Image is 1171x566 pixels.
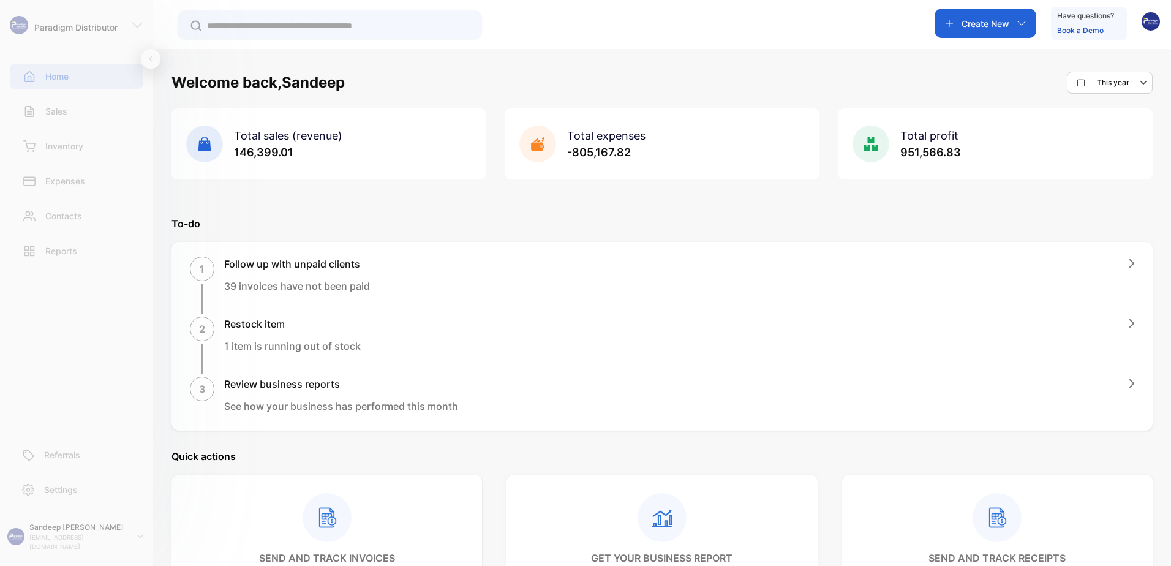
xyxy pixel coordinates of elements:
[234,129,342,142] span: Total sales (revenue)
[234,146,293,159] span: 146,399.01
[44,448,80,461] p: Referrals
[45,175,85,187] p: Expenses
[900,146,961,159] span: 951,566.83
[171,72,345,94] h1: Welcome back, Sandeep
[34,21,118,34] p: Paradigm Distributor
[224,339,361,353] p: 1 item is running out of stock
[567,146,631,159] span: -805,167.82
[224,399,458,413] p: See how your business has performed this month
[44,483,78,496] p: Settings
[171,449,1153,464] p: Quick actions
[29,522,127,533] p: Sandeep [PERSON_NAME]
[10,16,28,34] img: logo
[1057,26,1104,35] a: Book a Demo
[29,533,127,551] p: [EMAIL_ADDRESS][DOMAIN_NAME]
[1142,12,1160,31] img: avatar
[199,382,206,396] p: 3
[935,9,1036,38] button: Create New
[199,322,205,336] p: 2
[224,377,458,391] h1: Review business reports
[224,317,361,331] h1: Restock item
[45,209,82,222] p: Contacts
[259,551,395,565] p: send and track invoices
[962,17,1009,30] p: Create New
[224,257,370,271] h1: Follow up with unpaid clients
[200,262,205,276] p: 1
[567,129,646,142] span: Total expenses
[45,105,67,118] p: Sales
[928,551,1066,565] p: send and track receipts
[591,551,732,565] p: get your business report
[171,216,1153,231] p: To-do
[7,528,24,545] img: profile
[900,129,958,142] span: Total profit
[1067,72,1153,94] button: This year
[1057,10,1114,22] p: Have questions?
[1142,9,1160,38] button: avatar
[45,140,83,153] p: Inventory
[1097,77,1129,88] p: This year
[224,279,370,293] p: 39 invoices have not been paid
[45,244,77,257] p: Reports
[45,70,69,83] p: Home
